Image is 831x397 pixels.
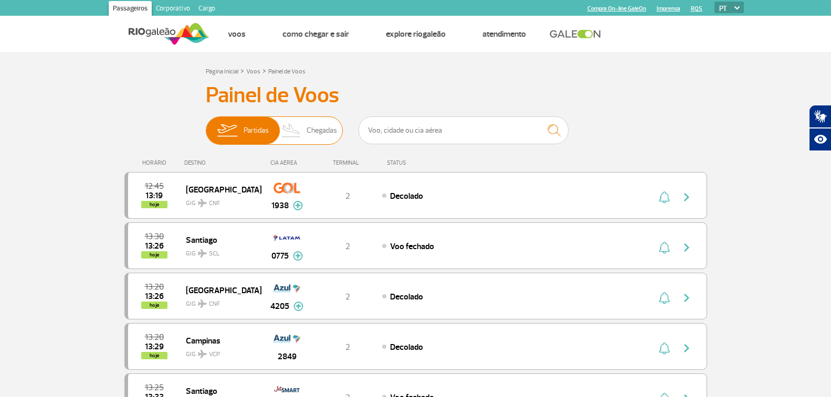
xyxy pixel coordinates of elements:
span: Decolado [390,292,423,302]
a: Painel de Voos [268,68,306,76]
span: Partidas [244,117,269,144]
span: hoje [141,352,167,359]
img: seta-direita-painel-voo.svg [680,241,693,254]
button: Abrir recursos assistivos. [809,128,831,151]
span: 2 [345,241,350,252]
img: seta-direita-painel-voo.svg [680,292,693,304]
span: 2 [345,342,350,352]
a: RQS [691,5,702,12]
img: mais-info-painel-voo.svg [293,201,303,210]
div: HORÁRIO [128,159,185,166]
span: 1938 [271,199,289,212]
img: destiny_airplane.svg [198,299,207,308]
span: 2025-09-26 13:20:00 [145,334,164,341]
a: > [240,65,244,77]
span: 2025-09-26 13:20:00 [145,283,164,291]
span: 4205 [270,300,289,313]
a: Passageiros [109,1,152,18]
span: 2025-09-26 13:30:00 [145,233,164,240]
span: 2025-09-26 13:25:00 [145,384,164,391]
span: 2025-09-26 13:29:00 [145,343,164,350]
span: CNF [209,199,220,208]
img: seta-direita-painel-voo.svg [680,191,693,203]
div: STATUS [382,159,467,166]
span: Santiago [186,233,253,246]
button: Abrir tradutor de língua de sinais. [809,105,831,128]
span: SCL [209,249,219,259]
span: 2025-09-26 13:26:00 [145,293,164,300]
span: 0775 [271,250,289,262]
span: 2849 [278,350,297,363]
a: > [262,65,266,77]
span: GIG [186,243,253,259]
span: VCP [209,350,220,359]
img: sino-painel-voo.svg [659,342,670,355]
a: Página Inicial [206,68,238,76]
span: [GEOGRAPHIC_DATA] [186,283,253,297]
a: Cargo [194,1,219,18]
a: Explore RIOgaleão [386,29,446,39]
img: mais-info-painel-voo.svg [293,251,303,261]
span: GIG [186,294,253,309]
div: DESTINO [184,159,261,166]
span: Voo fechado [390,241,434,252]
div: CIA AÉREA [261,159,313,166]
img: mais-info-painel-voo.svg [293,302,303,311]
span: Chegadas [307,117,337,144]
span: GIG [186,344,253,359]
img: destiny_airplane.svg [198,249,207,257]
img: destiny_airplane.svg [198,199,207,207]
span: [GEOGRAPHIC_DATA] [186,183,253,196]
img: destiny_airplane.svg [198,350,207,358]
span: 2025-09-26 12:45:00 [145,183,164,190]
span: 2 [345,191,350,201]
span: Decolado [390,342,423,352]
span: 2 [345,292,350,302]
h3: Painel de Voos [206,82,626,109]
span: GIG [186,193,253,208]
a: Compra On-line GaleOn [587,5,646,12]
img: slider-desembarque [276,117,307,144]
span: Campinas [186,334,253,347]
input: Voo, cidade ou cia aérea [359,116,569,144]
a: Como chegar e sair [282,29,349,39]
img: sino-painel-voo.svg [659,241,670,254]
div: Plugin de acessibilidade da Hand Talk. [809,105,831,151]
img: seta-direita-painel-voo.svg [680,342,693,355]
span: hoje [141,201,167,208]
a: Voos [246,68,260,76]
div: TERMINAL [313,159,382,166]
span: hoje [141,302,167,309]
span: Decolado [390,191,423,201]
img: sino-painel-voo.svg [659,292,670,304]
span: hoje [141,251,167,259]
span: 2025-09-26 13:19:00 [145,192,163,199]
span: CNF [209,299,220,309]
img: slider-embarque [211,117,244,144]
img: sino-painel-voo.svg [659,191,670,203]
a: Voos [228,29,246,39]
a: Corporativo [152,1,194,18]
a: Atendimento [482,29,526,39]
a: Imprensa [657,5,680,12]
span: 2025-09-26 13:26:00 [145,242,164,250]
